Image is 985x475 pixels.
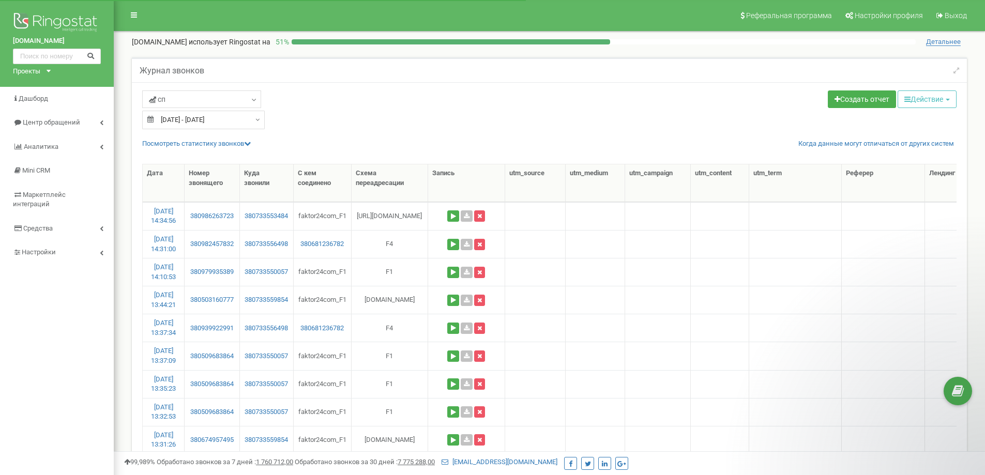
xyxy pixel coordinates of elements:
[189,239,235,249] a: 380982457832
[898,90,957,108] button: Действие
[24,143,58,150] span: Аналитика
[124,458,155,466] span: 99,989%
[244,267,289,277] a: 380733550057
[798,139,954,149] a: Когда данные могут отличаться от других систем
[189,211,235,221] a: 380986263723
[185,164,239,202] th: Номер звонящего
[151,375,176,393] a: [DATE] 13:35:23
[13,67,40,76] div: Проекты
[461,239,473,250] a: Скачать
[505,164,566,202] th: utm_source
[149,94,165,104] span: сп
[189,324,235,333] a: 380939922991
[352,164,428,202] th: Схема переадресации
[474,323,485,334] button: Удалить запись
[294,398,352,426] td: faktor24com_F1
[142,90,261,108] a: сп
[294,426,352,454] td: faktor24com_F1
[352,202,428,230] td: [URL][DOMAIN_NAME]
[140,66,204,75] h5: Журнал звонков
[461,267,473,278] a: Скачать
[842,164,926,202] th: Реферер
[295,458,435,466] span: Обработано звонков за 30 дней :
[828,90,896,108] a: Создать отчет
[945,11,967,20] span: Выход
[566,164,625,202] th: utm_medium
[474,239,485,250] button: Удалить запись
[298,324,347,333] a: 380681236782
[22,166,50,174] span: Mini CRM
[244,211,289,221] a: 380733553484
[244,435,289,445] a: 380733559854
[428,164,505,202] th: Запись
[461,350,473,362] a: Скачать
[625,164,691,202] th: utm_campaign
[352,286,428,314] td: [DOMAIN_NAME]
[461,295,473,306] a: Скачать
[256,458,293,466] u: 1 760 712,00
[151,347,176,364] a: [DATE] 13:37:09
[298,239,347,249] a: 380681236782
[352,230,428,258] td: F4
[474,350,485,362] button: Удалить запись
[23,224,53,232] span: Средства
[474,267,485,278] button: Удалить запись
[352,314,428,342] td: F4
[442,458,557,466] a: [EMAIL_ADDRESS][DOMAIN_NAME]
[294,286,352,314] td: faktor24com_F1
[474,295,485,306] button: Удалить запись
[461,378,473,390] a: Скачать
[189,295,235,305] a: 380503160777
[294,202,352,230] td: faktor24com_F1
[398,458,435,466] u: 7 775 288,00
[474,378,485,390] button: Удалить запись
[189,351,235,361] a: 380509683864
[19,95,48,102] span: Дашборд
[13,49,101,64] input: Поиск по номеру
[294,342,352,370] td: faktor24com_F1
[244,239,289,249] a: 380733556498
[749,164,842,202] th: utm_term
[151,263,176,281] a: [DATE] 14:10:53
[142,140,251,147] a: Посмотреть cтатистику звонков
[461,434,473,446] a: Скачать
[151,403,176,421] a: [DATE] 13:32:53
[461,210,473,222] a: Скачать
[143,164,185,202] th: Дата
[244,295,289,305] a: 380733559854
[746,11,832,20] span: Реферальная программа
[151,235,176,253] a: [DATE] 14:31:00
[294,258,352,286] td: faktor24com_F1
[294,164,352,202] th: С кем соединено
[474,406,485,418] button: Удалить запись
[151,431,176,449] a: [DATE] 13:31:26
[157,458,293,466] span: Обработано звонков за 7 дней :
[352,342,428,370] td: F1
[244,379,289,389] a: 380733550057
[189,267,235,277] a: 380979935389
[244,351,289,361] a: 380733550057
[151,207,176,225] a: [DATE] 14:34:56
[950,417,975,441] iframe: Intercom live chat
[352,398,428,426] td: F1
[926,38,961,46] span: Детальнее
[474,434,485,446] button: Удалить запись
[151,319,176,336] a: [DATE] 13:37:34
[13,36,101,46] a: [DOMAIN_NAME]
[240,164,294,202] th: Куда звонили
[189,379,235,389] a: 380509683864
[270,37,292,47] p: 51 %
[13,10,101,36] img: Ringostat logo
[352,370,428,398] td: F1
[461,406,473,418] a: Скачать
[461,323,473,334] a: Скачать
[22,248,56,256] span: Настройки
[189,407,235,417] a: 380509683864
[691,164,749,202] th: utm_content
[189,435,235,445] a: 380674957495
[13,191,66,208] span: Маркетплейс интеграций
[244,324,289,333] a: 380733556498
[189,38,270,46] span: использует Ringostat на
[474,210,485,222] button: Удалить запись
[352,258,428,286] td: F1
